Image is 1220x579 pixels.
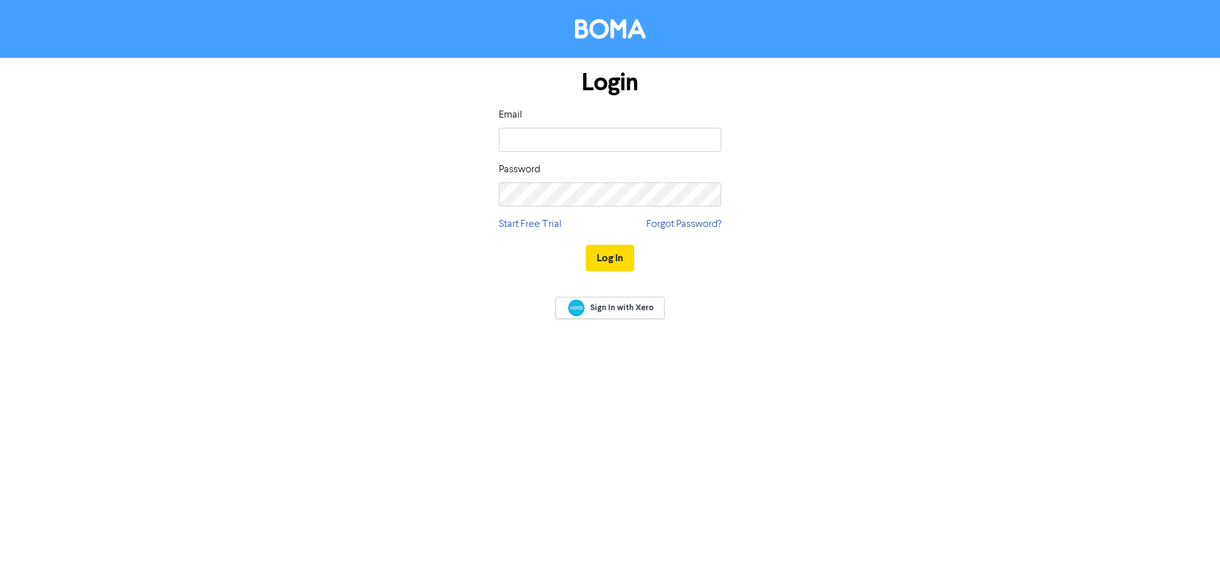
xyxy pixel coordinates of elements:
label: Email [499,107,522,123]
a: Start Free Trial [499,217,562,232]
a: Forgot Password? [646,217,721,232]
span: Sign In with Xero [590,302,654,313]
h1: Login [499,68,721,97]
img: Xero logo [568,299,585,317]
img: BOMA Logo [575,19,646,39]
label: Password [499,162,540,177]
button: Log In [586,245,634,271]
a: Sign In with Xero [555,297,665,319]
